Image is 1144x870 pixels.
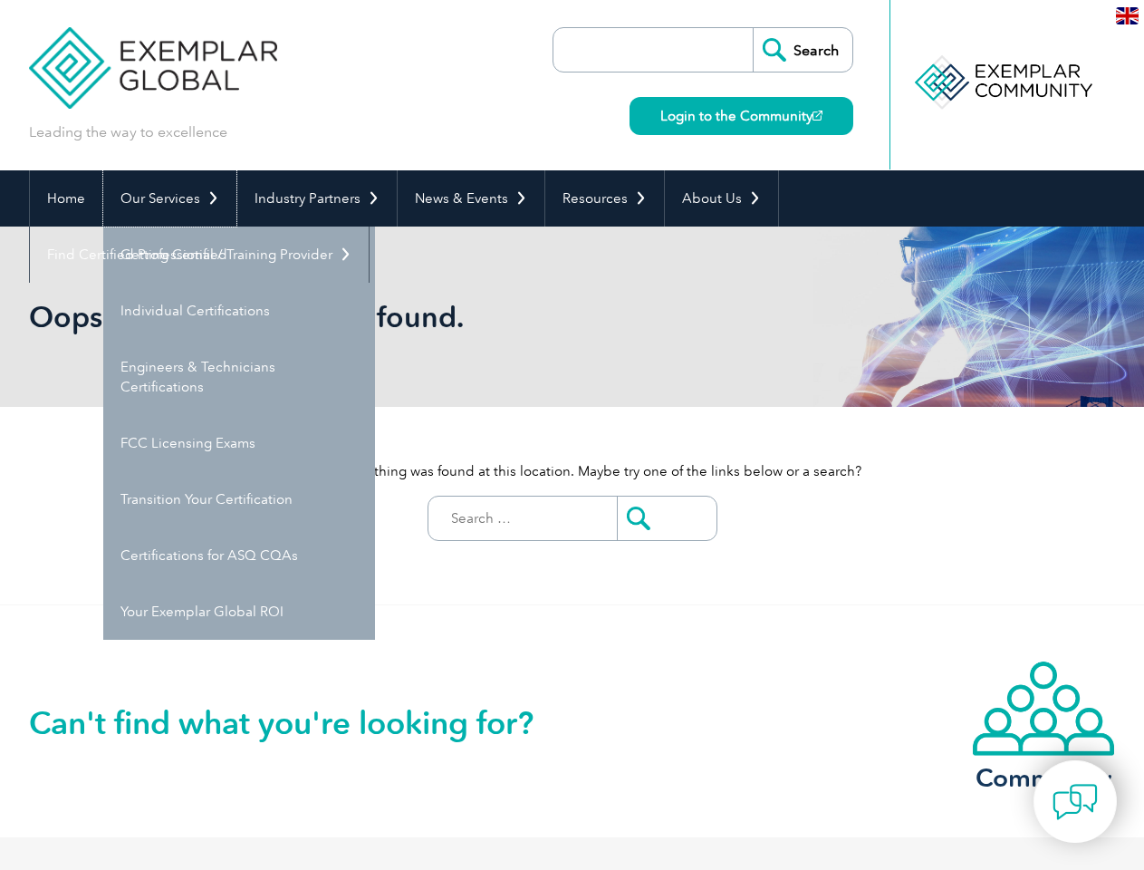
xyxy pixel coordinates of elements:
[630,97,853,135] a: Login to the Community
[103,527,375,584] a: Certifications for ASQ CQAs
[971,660,1116,789] a: Community
[103,283,375,339] a: Individual Certifications
[103,170,236,227] a: Our Services
[1116,7,1139,24] img: en
[237,170,397,227] a: Industry Partners
[103,584,375,640] a: Your Exemplar Global ROI
[545,170,664,227] a: Resources
[103,339,375,415] a: Engineers & Technicians Certifications
[30,170,102,227] a: Home
[398,170,544,227] a: News & Events
[617,497,716,540] input: Submit
[1053,779,1098,825] img: contact-chat.png
[29,709,572,738] h2: Can't find what you're looking for?
[665,170,778,227] a: About Us
[29,461,1116,481] p: It looks like nothing was found at this location. Maybe try one of the links below or a search?
[753,28,852,72] input: Search
[103,415,375,471] a: FCC Licensing Exams
[812,111,822,121] img: open_square.png
[971,660,1116,758] img: icon-community.webp
[29,299,725,334] h1: Oops! That page can't be found.
[29,122,227,142] p: Leading the way to excellence
[971,767,1116,789] h3: Community
[30,227,369,283] a: Find Certified Professional / Training Provider
[103,471,375,527] a: Transition Your Certification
